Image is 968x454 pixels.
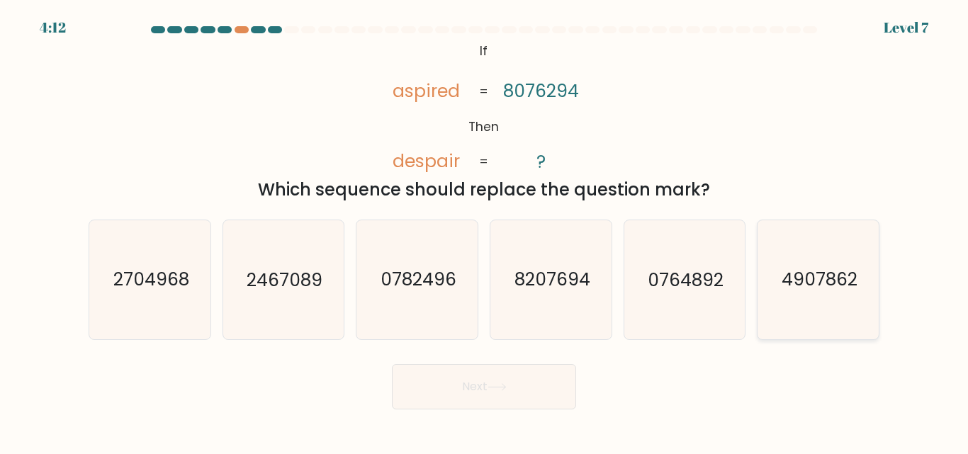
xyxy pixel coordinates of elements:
[469,119,500,136] tspan: Then
[393,149,460,174] tspan: despair
[40,17,66,38] div: 4:12
[537,149,546,174] tspan: ?
[480,42,488,59] tspan: If
[247,268,322,293] text: 2467089
[480,83,489,100] tspan: =
[884,17,928,38] div: Level 7
[648,268,724,293] text: 0764892
[392,364,576,409] button: Next
[373,39,595,175] svg: @import url('[URL][DOMAIN_NAME]);
[381,268,456,293] text: 0782496
[514,268,590,293] text: 8207694
[393,79,460,103] tspan: aspired
[97,177,871,203] div: Which sequence should replace the question mark?
[480,154,489,171] tspan: =
[504,79,580,103] tspan: 8076294
[782,268,857,293] text: 4907862
[113,268,188,293] text: 2704968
